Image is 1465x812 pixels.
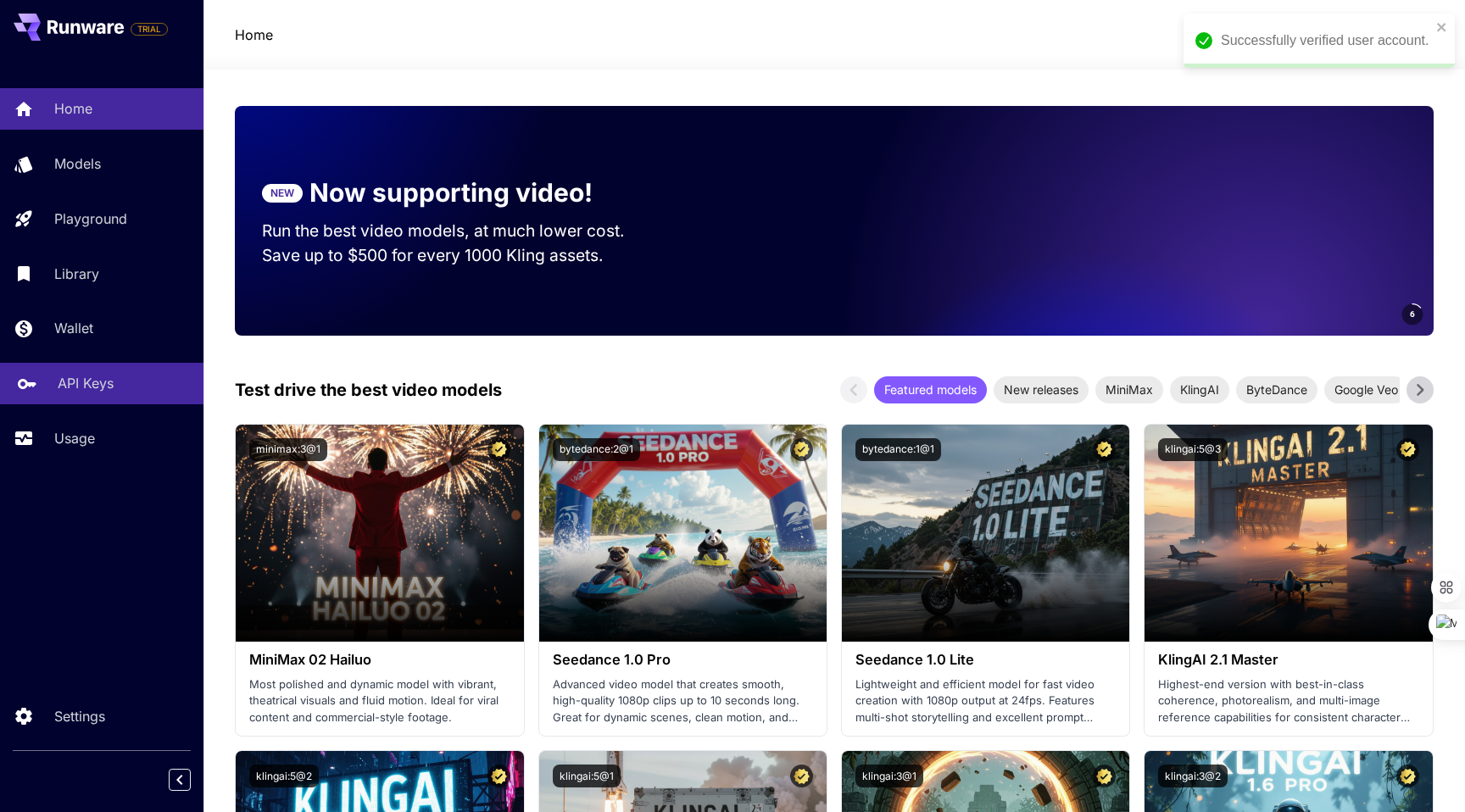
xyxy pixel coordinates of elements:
button: klingai:5@2 [249,765,319,787]
button: Certified Model – Vetted for best performance and includes a commercial license. [1093,765,1116,787]
button: Collapse sidebar [169,769,191,791]
div: ByteDance [1236,376,1317,403]
h3: KlingAI 2.1 Master [1158,652,1418,668]
h3: Seedance 1.0 Pro [553,652,813,668]
p: Now supporting video! [309,174,593,212]
button: bytedance:1@1 [855,438,941,461]
span: MiniMax [1095,381,1163,398]
img: alt [539,425,827,642]
div: Collapse sidebar [181,765,203,795]
button: Certified Model – Vetted for best performance and includes a commercial license. [790,765,813,787]
span: Featured models [874,381,987,398]
iframe: Chat Widget [1380,731,1465,812]
span: Add your payment card to enable full platform functionality. [131,19,168,39]
span: Google Veo [1324,381,1408,398]
div: Successfully verified user account. [1221,31,1431,51]
button: Certified Model – Vetted for best performance and includes a commercial license. [1396,438,1419,461]
p: Test drive the best video models [235,377,502,403]
div: Google Veo [1324,376,1408,403]
button: klingai:3@2 [1158,765,1228,787]
p: Wallet [54,318,93,338]
button: klingai:5@1 [553,765,621,787]
h3: Seedance 1.0 Lite [855,652,1116,668]
p: Models [54,153,101,174]
button: bytedance:2@1 [553,438,640,461]
p: Save up to $500 for every 1000 Kling assets. [262,243,657,268]
img: alt [842,425,1129,642]
span: KlingAI [1170,381,1229,398]
button: Certified Model – Vetted for best performance and includes a commercial license. [1093,438,1116,461]
button: Certified Model – Vetted for best performance and includes a commercial license. [487,765,510,787]
p: Lightweight and efficient model for fast video creation with 1080p output at 24fps. Features mult... [855,676,1116,726]
p: Most polished and dynamic model with vibrant, theatrical visuals and fluid motion. Ideal for vira... [249,676,510,726]
img: alt [236,425,523,642]
button: close [1436,20,1448,34]
p: Highest-end version with best-in-class coherence, photorealism, and multi-image reference capabil... [1158,676,1418,726]
span: TRIAL [131,23,167,36]
nav: breadcrumb [235,25,273,45]
p: Usage [54,428,95,448]
p: API Keys [58,373,114,393]
button: klingai:3@1 [855,765,923,787]
div: KlingAI [1170,376,1229,403]
p: Run the best video models, at much lower cost. [262,219,657,243]
p: Home [54,98,92,119]
span: New releases [994,381,1089,398]
div: New releases [994,376,1089,403]
button: Certified Model – Vetted for best performance and includes a commercial license. [487,438,510,461]
button: minimax:3@1 [249,438,327,461]
a: Home [235,25,273,45]
div: MiniMax [1095,376,1163,403]
div: Featured models [874,376,987,403]
p: Library [54,264,99,284]
p: NEW [270,186,294,201]
p: Advanced video model that creates smooth, high-quality 1080p clips up to 10 seconds long. Great f... [553,676,813,726]
button: Certified Model – Vetted for best performance and includes a commercial license. [790,438,813,461]
span: ByteDance [1236,381,1317,398]
button: klingai:5@3 [1158,438,1228,461]
img: alt [1145,425,1432,642]
h3: MiniMax 02 Hailuo [249,652,510,668]
p: Playground [54,209,127,229]
span: 6 [1410,308,1415,320]
p: Settings [54,706,105,726]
